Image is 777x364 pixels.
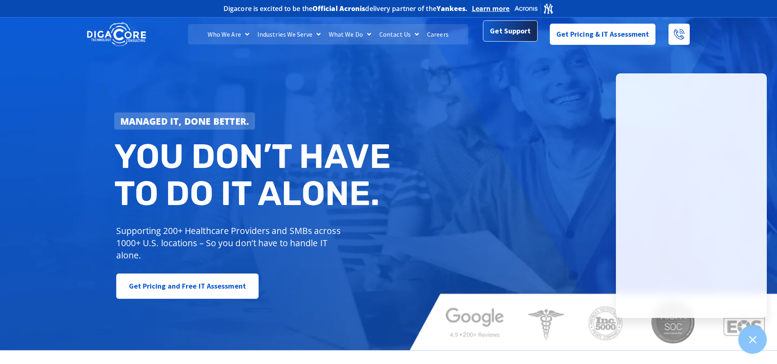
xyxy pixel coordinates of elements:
a: What We Do [325,24,375,44]
b: Official Acronis [312,4,365,13]
a: Get Pricing & IT Assessment [550,24,656,45]
nav: Menu [188,24,468,44]
h2: Digacore is excited to be the delivery partner of the [224,5,468,12]
a: Learn more [472,4,510,13]
h2: You don’t have to do IT alone. [114,138,395,212]
a: Who We Are [204,24,253,44]
b: Yankees. [436,4,468,13]
span: Get Support [490,23,531,39]
span: Get Pricing and Free IT Assessment [129,278,246,294]
a: Contact Us [375,24,423,44]
a: Industries We Serve [253,24,325,44]
a: Get Support [483,20,537,42]
img: DigaCore Technology Consulting [87,22,146,47]
p: Supporting 200+ Healthcare Providers and SMBs across 1000+ U.S. locations – So you don’t have to ... [116,225,344,261]
img: Acronis [514,2,554,14]
iframe: Chatgenie Messenger [616,73,767,318]
span: Get Pricing & IT Assessment [556,26,649,42]
a: Get Pricing and Free IT Assessment [116,274,259,299]
strong: Managed IT, done better. [120,115,249,127]
a: Managed IT, done better. [114,113,255,130]
a: Careers [423,24,453,44]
